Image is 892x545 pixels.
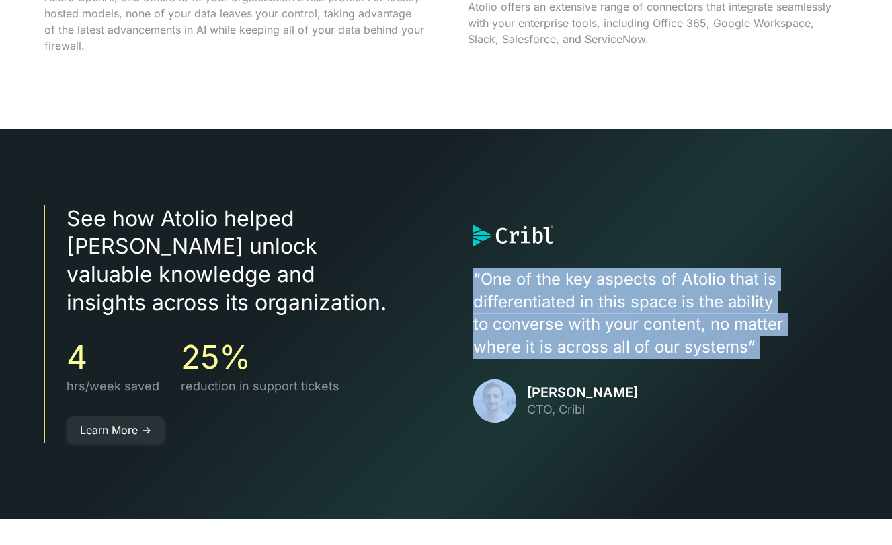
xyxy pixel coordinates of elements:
[67,377,159,395] p: hrs/week saved
[181,338,339,377] h3: 25%
[527,400,638,419] p: CTO, Cribl
[67,338,159,377] h3: 4
[181,377,339,395] p: reduction in support tickets
[473,379,516,423] img: avatar
[527,384,638,400] h3: [PERSON_NAME]
[67,416,165,443] a: Learn More ->
[825,480,892,545] iframe: Chat Widget
[473,225,553,246] img: logo
[473,268,848,358] p: “One of the key aspects of Atolio that is differentiated in this space is the ability to converse...
[67,205,419,316] h3: See how Atolio helped [PERSON_NAME] unlock valuable knowledge and insights across its organization.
